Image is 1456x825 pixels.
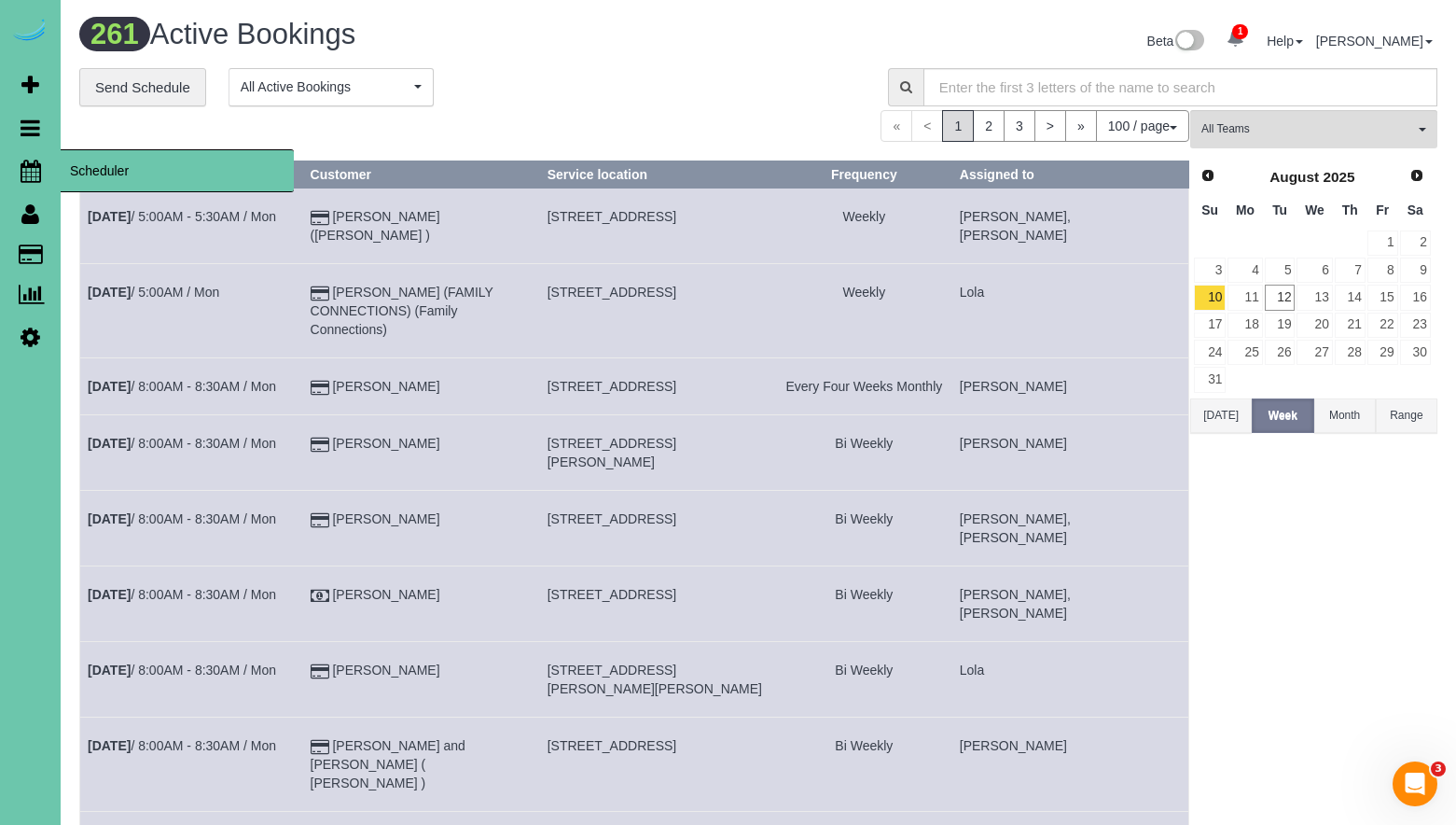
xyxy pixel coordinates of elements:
[1096,110,1189,142] button: 100 / page
[79,17,150,51] span: 261
[1265,285,1296,310] a: 12
[88,511,131,526] b: [DATE]
[80,718,303,812] td: Schedule date
[88,436,131,451] b: [DATE]
[88,738,131,753] b: [DATE]
[1400,258,1431,283] a: 9
[1323,169,1354,185] span: 2025
[1265,313,1296,338] a: 19
[311,285,493,337] a: [PERSON_NAME] (FAMILY CONNECTIONS) (Family Connections)
[302,415,539,491] td: Customer
[332,379,439,394] a: [PERSON_NAME]
[776,264,951,358] td: Frequency
[776,415,951,491] td: Frequency
[951,161,1188,189] th: Assigned to
[1407,203,1423,217] span: Saturday
[973,110,1005,142] a: 2
[88,209,276,224] a: [DATE]/ 5:00AM - 5:30AM / Mon
[548,209,676,224] span: [STREET_ADDRESS]
[1190,110,1437,139] ol: All Teams
[776,161,951,189] th: Frequency
[1004,110,1035,142] a: 3
[332,587,439,602] a: [PERSON_NAME]
[548,379,676,394] span: [STREET_ADDRESS]
[311,741,329,754] i: Credit Card Payment
[79,68,206,107] a: Send Schedule
[539,642,776,718] td: Service location
[1367,340,1398,365] a: 29
[951,415,1188,491] td: Assigned to
[776,566,951,642] td: Frequency
[311,590,329,603] i: Check Payment
[88,587,131,602] b: [DATE]
[1404,163,1430,189] a: Next
[88,379,276,394] a: [DATE]/ 8:00AM - 8:30AM / Mon
[1265,258,1296,283] a: 5
[88,285,131,300] b: [DATE]
[1367,285,1398,310] a: 15
[1335,258,1366,283] a: 7
[1194,367,1226,392] a: 31
[311,439,329,452] i: Credit Card Payment
[1252,399,1313,433] button: Week
[302,358,539,415] td: Customer
[539,491,776,566] td: Service location
[1297,340,1332,365] a: 27
[1190,399,1252,433] button: [DATE]
[311,382,329,395] i: Credit Card Payment
[241,77,409,96] span: All Active Bookings
[1400,340,1431,365] a: 30
[1227,340,1262,365] a: 25
[1297,258,1332,283] a: 6
[1034,110,1066,142] a: >
[923,68,1437,106] input: Enter the first 3 letters of the name to search
[539,358,776,415] td: Service location
[548,738,676,753] span: [STREET_ADDRESS]
[80,189,303,264] td: Schedule date
[302,264,539,358] td: Customer
[548,436,676,469] span: [STREET_ADDRESS][PERSON_NAME]
[1367,258,1398,283] a: 8
[302,161,539,189] th: Customer
[302,718,539,812] td: Customer
[951,718,1188,812] td: Assigned to
[776,358,951,415] td: Frequency
[776,642,951,718] td: Frequency
[1400,313,1431,338] a: 23
[1297,285,1332,310] a: 13
[311,738,465,790] a: [PERSON_NAME] and [PERSON_NAME] ( [PERSON_NAME] )
[1376,203,1389,217] span: Friday
[548,511,676,526] span: [STREET_ADDRESS]
[1194,313,1226,338] a: 17
[302,642,539,718] td: Customer
[1316,34,1433,49] a: [PERSON_NAME]
[942,110,974,142] span: 1
[539,264,776,358] td: Service location
[229,68,434,106] button: All Active Bookings
[88,663,131,678] b: [DATE]
[61,149,294,192] span: Scheduler
[951,491,1188,566] td: Assigned to
[1431,762,1446,776] span: 3
[80,358,303,415] td: Schedule date
[1335,340,1366,365] a: 28
[332,436,439,451] a: [PERSON_NAME]
[88,663,276,678] a: [DATE]/ 8:00AM - 8:30AM / Mon
[88,209,131,224] b: [DATE]
[881,110,1189,142] nav: Pagination navigation
[951,189,1188,264] td: Assigned to
[1335,313,1366,338] a: 21
[11,19,49,45] img: Automaid Logo
[79,19,744,50] h1: Active Bookings
[776,491,951,566] td: Frequency
[1272,203,1287,217] span: Tuesday
[332,511,439,526] a: [PERSON_NAME]
[1217,19,1254,60] a: 1
[1147,34,1205,49] a: Beta
[302,189,539,264] td: Customer
[1305,203,1324,217] span: Wednesday
[1376,399,1437,433] button: Range
[80,415,303,491] td: Schedule date
[1314,399,1376,433] button: Month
